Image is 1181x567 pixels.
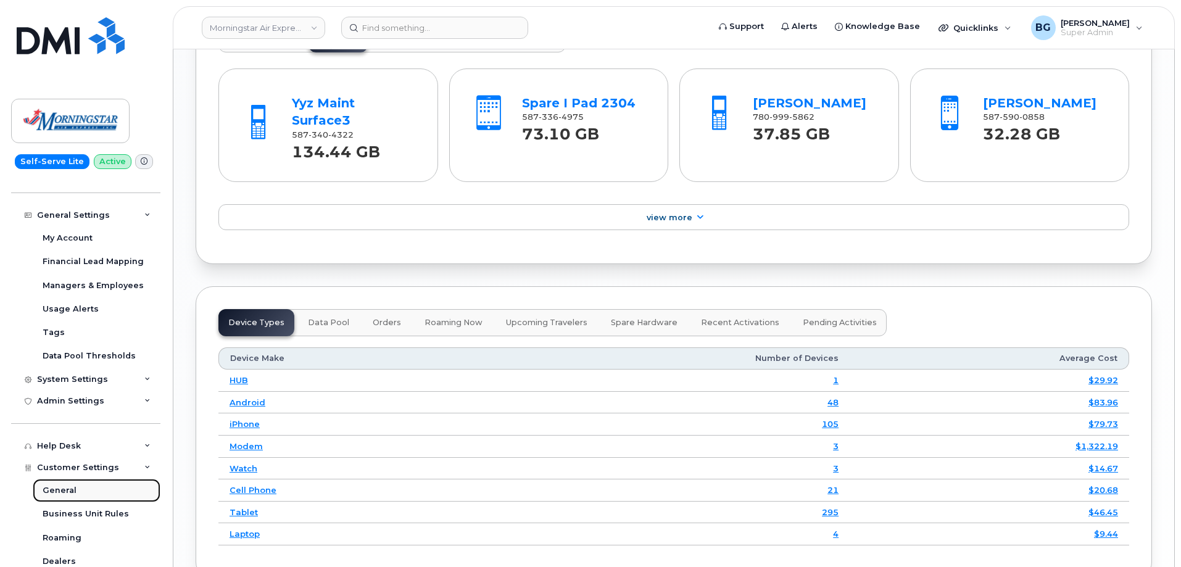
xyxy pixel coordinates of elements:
[773,14,826,39] a: Alerts
[1088,419,1118,429] a: $79.73
[1000,112,1019,122] span: 590
[753,118,830,143] strong: 37.85 GB
[845,20,920,33] span: Knowledge Base
[1022,15,1151,40] div: Bill Geary
[218,204,1129,230] a: View More
[309,130,328,139] span: 340
[292,96,355,128] a: Yyz Maint Surface3
[1094,529,1118,539] a: $9.44
[826,14,929,39] a: Knowledge Base
[522,96,636,110] a: Spare I Pad 2304
[729,20,764,33] span: Support
[822,419,839,429] a: 105
[701,318,779,328] span: Recent Activations
[202,17,325,39] a: Morningstar Air Express Inc
[1019,112,1045,122] span: 0858
[539,112,558,122] span: 336
[292,136,380,161] strong: 134.44 GB
[803,318,877,328] span: Pending Activities
[1061,28,1130,38] span: Super Admin
[833,463,839,473] a: 3
[485,347,850,370] th: Number of Devices
[230,463,257,473] a: Watch
[230,441,263,451] a: Modem
[1088,507,1118,517] a: $46.45
[373,318,401,328] span: Orders
[558,112,584,122] span: 4975
[1088,375,1118,385] a: $29.92
[769,112,789,122] span: 999
[710,14,773,39] a: Support
[218,347,485,370] th: Device Make
[833,441,839,451] a: 3
[983,112,1045,122] span: 587
[341,17,528,39] input: Find something...
[230,375,248,385] a: HUB
[328,130,354,139] span: 4322
[522,112,584,122] span: 587
[1088,463,1118,473] a: $14.67
[792,20,818,33] span: Alerts
[930,15,1020,40] div: Quicklinks
[1088,485,1118,495] a: $20.68
[833,529,839,539] a: 4
[1061,18,1130,28] span: [PERSON_NAME]
[230,485,276,495] a: Cell Phone
[506,318,587,328] span: Upcoming Travelers
[850,347,1129,370] th: Average Cost
[833,375,839,385] a: 1
[611,318,678,328] span: Spare Hardware
[1088,397,1118,407] a: $83.96
[522,118,599,143] strong: 73.10 GB
[292,130,354,139] span: 587
[230,419,260,429] a: iPhone
[308,318,349,328] span: Data Pool
[230,529,260,539] a: Laptop
[230,397,265,407] a: Android
[789,112,814,122] span: 5862
[230,507,258,517] a: Tablet
[953,23,998,33] span: Quicklinks
[983,96,1096,110] a: [PERSON_NAME]
[753,112,814,122] span: 780
[827,485,839,495] a: 21
[827,397,839,407] a: 48
[1035,20,1051,35] span: BG
[753,96,866,110] a: [PERSON_NAME]
[983,118,1060,143] strong: 32.28 GB
[647,213,692,222] span: View More
[425,318,483,328] span: Roaming Now
[1075,441,1118,451] a: $1,322.19
[822,507,839,517] a: 295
